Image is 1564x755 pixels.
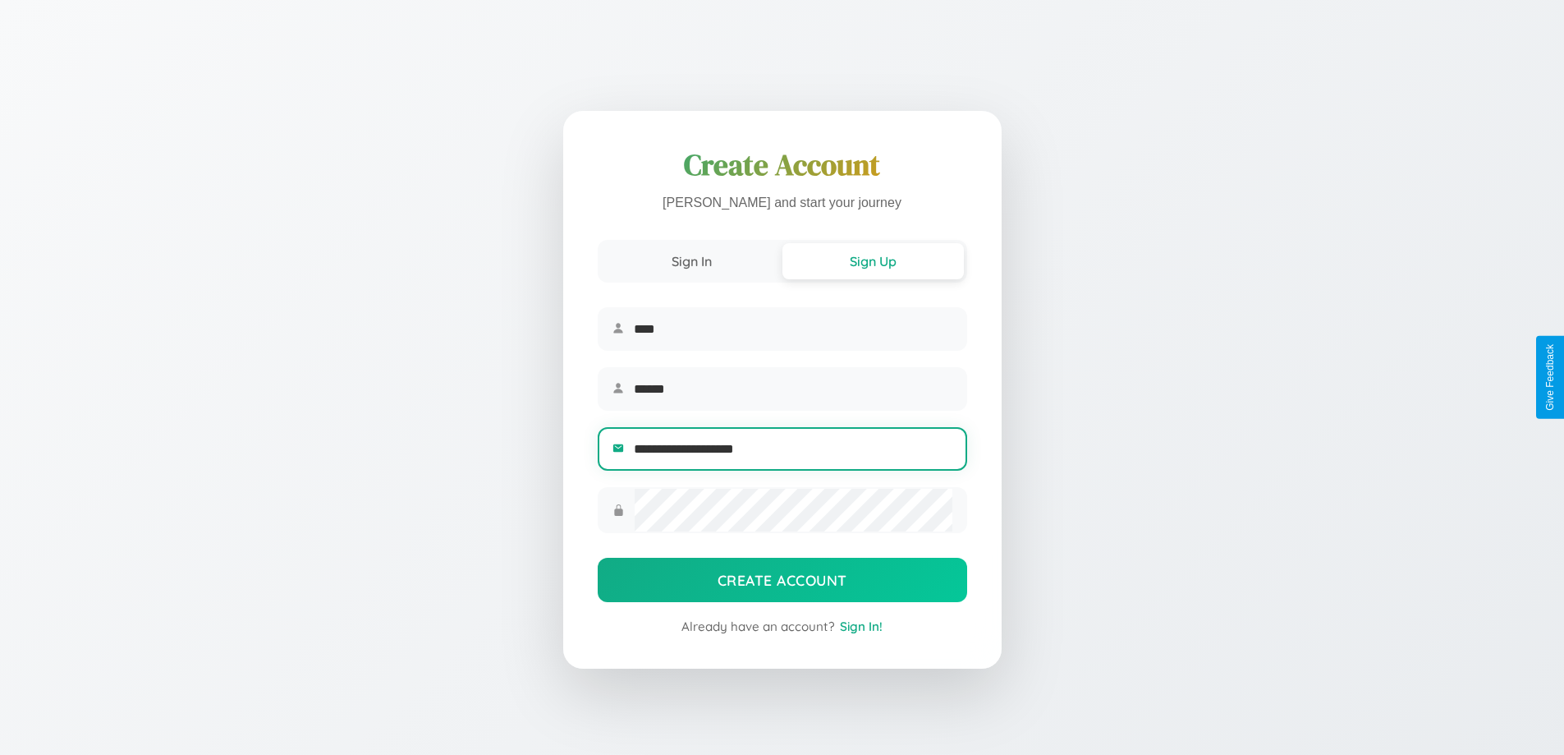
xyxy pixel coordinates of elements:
[1544,344,1556,411] div: Give Feedback
[598,145,967,185] h1: Create Account
[598,558,967,602] button: Create Account
[598,191,967,215] p: [PERSON_NAME] and start your journey
[601,243,782,279] button: Sign In
[840,619,883,634] span: Sign In!
[782,243,964,279] button: Sign Up
[598,619,967,634] div: Already have an account?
